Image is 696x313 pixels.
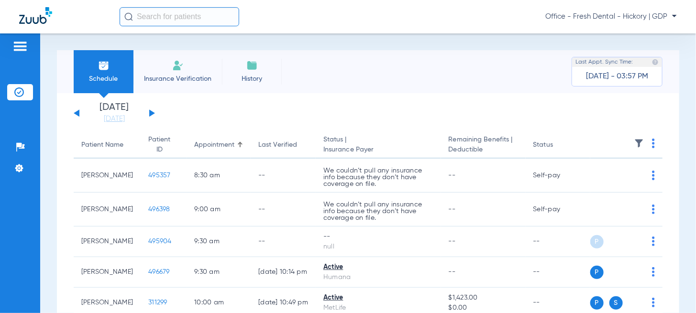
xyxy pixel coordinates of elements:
div: Appointment [194,140,234,150]
span: $0.00 [449,303,518,313]
img: group-dot-blue.svg [652,237,655,246]
div: Patient ID [148,135,170,155]
span: Last Appt. Sync Time: [575,57,633,67]
td: -- [251,193,316,227]
td: [PERSON_NAME] [74,227,141,257]
div: MetLife [323,303,433,313]
span: P [590,266,604,279]
span: P [590,235,604,248]
td: [PERSON_NAME] [74,159,141,193]
div: Active [323,262,433,272]
img: group-dot-blue.svg [652,267,655,277]
span: $1,423.00 [449,293,518,303]
td: -- [526,257,590,288]
td: [DATE] 10:14 PM [251,257,316,288]
div: Humana [323,272,433,282]
img: hamburger-icon [12,41,28,52]
span: P [590,296,604,310]
td: Self-pay [526,159,590,193]
img: Manual Insurance Verification [172,60,184,71]
span: Office - Fresh Dental - Hickory | GDP [545,12,677,22]
span: -- [449,238,456,245]
img: group-dot-blue.svg [652,171,655,180]
span: 496679 [148,269,170,275]
td: 9:00 AM [187,193,251,227]
span: History [229,74,275,84]
div: Appointment [194,140,243,150]
div: Last Verified [258,140,297,150]
img: filter.svg [634,139,644,148]
td: -- [526,227,590,257]
span: 311299 [148,299,167,306]
img: Zuub Logo [19,7,52,24]
img: group-dot-blue.svg [652,139,655,148]
td: 8:30 AM [187,159,251,193]
div: Patient Name [81,140,123,150]
th: Status [526,132,590,159]
span: Schedule [81,74,126,84]
span: -- [449,206,456,213]
img: last sync help info [652,59,659,65]
img: group-dot-blue.svg [652,298,655,307]
img: Search Icon [124,12,133,21]
td: 9:30 AM [187,257,251,288]
span: 496398 [148,206,170,213]
a: [DATE] [86,114,143,124]
span: 495904 [148,238,172,245]
div: null [323,242,433,252]
span: Insurance Payer [323,145,433,155]
td: [PERSON_NAME] [74,257,141,288]
div: -- [323,232,433,242]
img: History [246,60,258,71]
span: Deductible [449,145,518,155]
td: -- [251,227,316,257]
img: group-dot-blue.svg [652,205,655,214]
td: Self-pay [526,193,590,227]
div: Active [323,293,433,303]
span: Insurance Verification [141,74,215,84]
span: [DATE] - 03:57 PM [586,72,648,81]
td: 9:30 AM [187,227,251,257]
td: [PERSON_NAME] [74,193,141,227]
span: 495357 [148,172,171,179]
th: Status | [316,132,441,159]
div: Patient ID [148,135,179,155]
p: We couldn’t pull any insurance info because they don’t have coverage on file. [323,167,433,187]
div: Patient Name [81,140,133,150]
p: We couldn’t pull any insurance info because they don’t have coverage on file. [323,201,433,221]
li: [DATE] [86,103,143,124]
th: Remaining Benefits | [441,132,526,159]
td: -- [251,159,316,193]
span: -- [449,172,456,179]
span: S [609,296,623,310]
input: Search for patients [120,7,239,26]
img: Schedule [98,60,110,71]
div: Last Verified [258,140,308,150]
span: -- [449,269,456,275]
